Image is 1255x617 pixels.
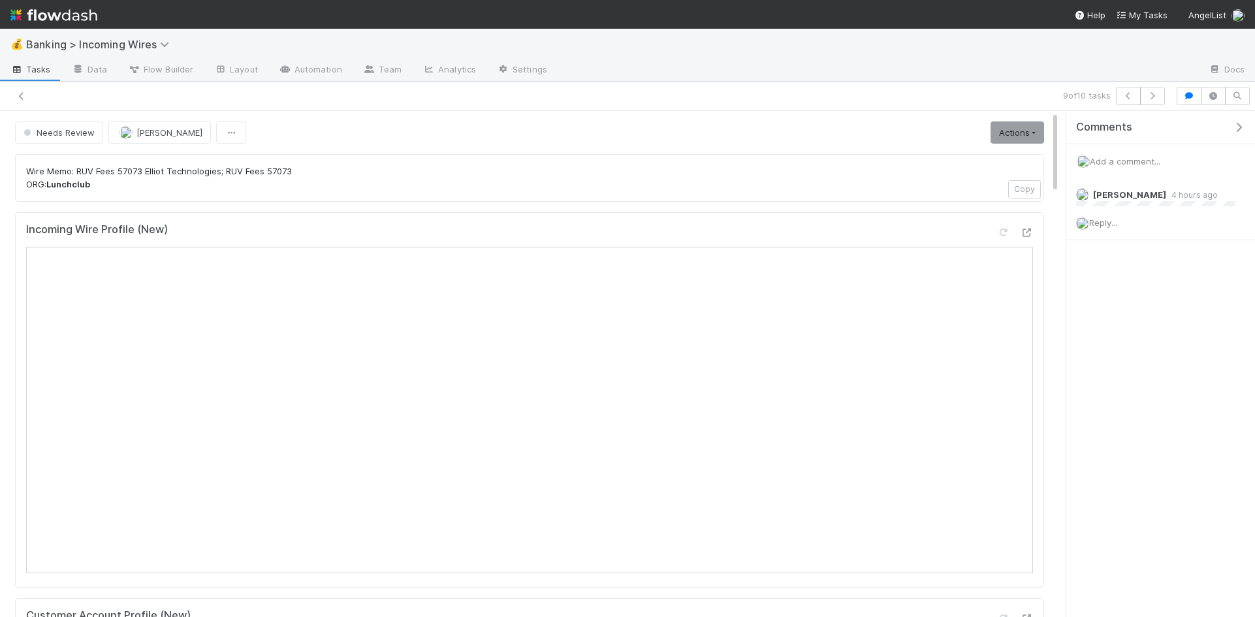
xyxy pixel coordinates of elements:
[1076,217,1089,230] img: avatar_eacbd5bb-7590-4455-a9e9-12dcb5674423.png
[991,121,1044,144] a: Actions
[119,126,133,139] img: avatar_eacbd5bb-7590-4455-a9e9-12dcb5674423.png
[10,39,24,50] span: 💰
[26,223,168,236] h5: Incoming Wire Profile (New)
[1063,89,1111,102] span: 9 of 10 tasks
[1116,8,1168,22] a: My Tasks
[26,165,1033,191] p: Wire Memo: RUV Fees 57073 Elliot Technologies; RUV Fees 57073 ORG:
[1077,155,1090,168] img: avatar_eacbd5bb-7590-4455-a9e9-12dcb5674423.png
[118,60,204,81] a: Flow Builder
[268,60,353,81] a: Automation
[486,60,558,81] a: Settings
[1198,60,1255,81] a: Docs
[26,38,176,51] span: Banking > Incoming Wires
[1076,121,1132,134] span: Comments
[1188,10,1226,20] span: AngelList
[15,121,103,144] button: Needs Review
[1166,190,1218,200] span: 4 hours ago
[46,179,90,189] strong: Lunchclub
[1231,9,1245,22] img: avatar_eacbd5bb-7590-4455-a9e9-12dcb5674423.png
[1008,180,1041,198] button: Copy
[128,63,193,76] span: Flow Builder
[353,60,412,81] a: Team
[61,60,118,81] a: Data
[204,60,268,81] a: Layout
[1089,217,1117,228] span: Reply...
[1090,156,1160,166] span: Add a comment...
[1116,10,1168,20] span: My Tasks
[10,4,97,26] img: logo-inverted-e16ddd16eac7371096b0.svg
[412,60,486,81] a: Analytics
[10,63,51,76] span: Tasks
[1074,8,1105,22] div: Help
[108,121,211,144] button: [PERSON_NAME]
[1093,189,1166,200] span: [PERSON_NAME]
[21,127,95,138] span: Needs Review
[1076,188,1089,201] img: avatar_eacbd5bb-7590-4455-a9e9-12dcb5674423.png
[136,127,202,138] span: [PERSON_NAME]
